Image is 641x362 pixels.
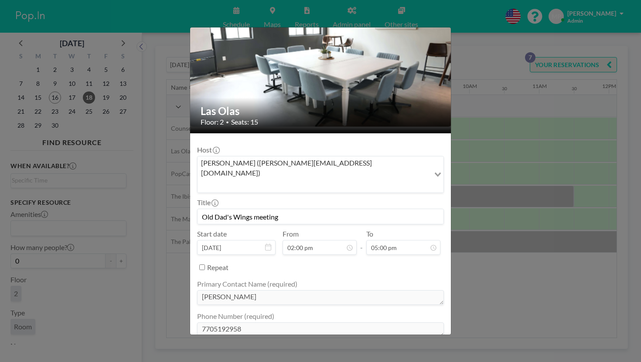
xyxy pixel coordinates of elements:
span: Floor: 2 [201,118,224,126]
label: Primary Contact Name (required) [197,280,297,288]
span: Seats: 15 [231,118,258,126]
label: Title [197,198,218,207]
span: [PERSON_NAME] ([PERSON_NAME][EMAIL_ADDRESS][DOMAIN_NAME]) [199,158,428,178]
input: Search for option [198,179,429,191]
label: Host [197,145,219,154]
input: (No title) [198,209,443,224]
label: From [283,230,299,238]
label: To [366,230,373,238]
label: Start date [197,230,227,238]
span: - [360,233,363,252]
div: Search for option [198,156,443,193]
label: Repeat [207,263,228,272]
label: Phone Number (required) [197,312,274,321]
img: 537.png [190,10,452,128]
h2: Las Olas [201,105,441,118]
span: • [226,119,229,125]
